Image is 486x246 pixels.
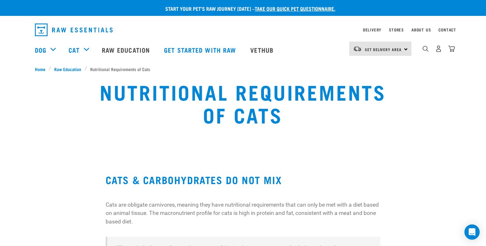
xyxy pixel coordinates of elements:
[35,66,451,72] nav: breadcrumbs
[54,66,81,72] span: Raw Education
[435,45,442,52] img: user.png
[363,29,381,31] a: Delivery
[69,45,79,55] a: Cat
[35,66,45,72] span: Home
[448,45,455,52] img: home-icon@2x.png
[244,37,281,63] a: Vethub
[51,66,85,72] a: Raw Education
[353,46,362,52] img: van-moving.png
[411,29,431,31] a: About Us
[30,21,456,39] nav: dropdown navigation
[106,201,381,226] p: Cats are obligate carnivores, meaning they have nutritional requirements that can only be met wit...
[35,23,113,36] img: Raw Essentials Logo
[464,224,480,240] div: Open Intercom Messenger
[423,46,429,52] img: home-icon-1@2x.png
[92,80,393,126] h1: Nutritional Requirements of Cats
[35,66,49,72] a: Home
[158,37,244,63] a: Get started with Raw
[365,48,402,50] span: Set Delivery Area
[438,29,456,31] a: Contact
[106,174,381,185] h2: CATS & CARBOHYDRATES DO NOT MIX
[389,29,404,31] a: Stores
[35,45,46,55] a: Dog
[255,7,335,10] a: take our quick pet questionnaire.
[95,37,158,63] a: Raw Education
